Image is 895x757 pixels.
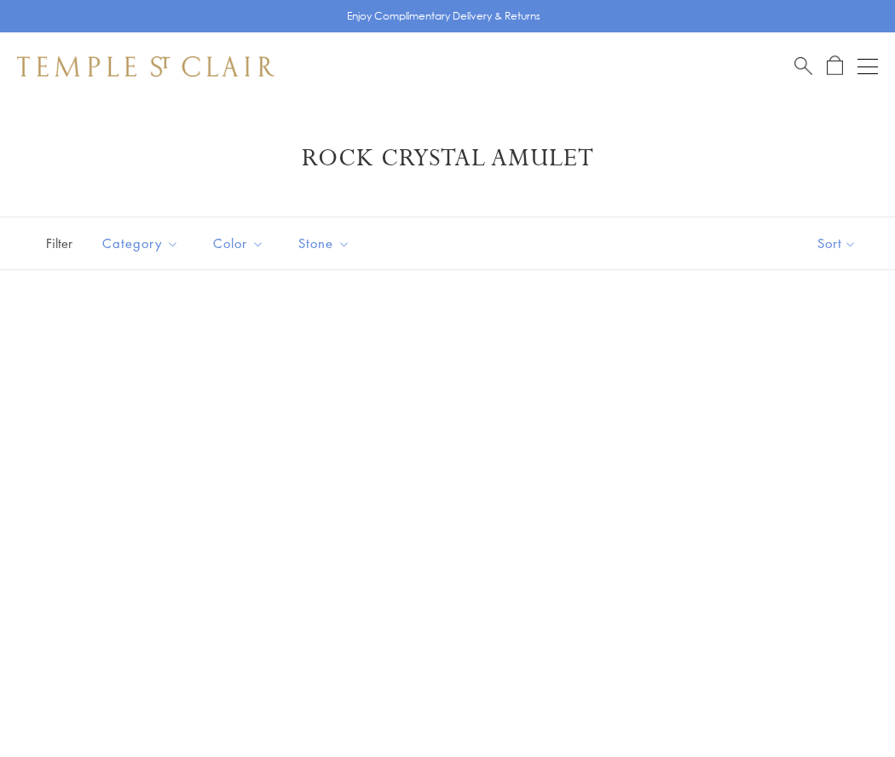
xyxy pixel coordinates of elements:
[205,233,277,254] span: Color
[827,55,843,77] a: Open Shopping Bag
[43,143,852,174] h1: Rock Crystal Amulet
[779,217,895,269] button: Show sort by
[94,233,192,254] span: Category
[17,56,274,77] img: Temple St. Clair
[200,224,277,263] button: Color
[857,56,878,77] button: Open navigation
[290,233,363,254] span: Stone
[286,224,363,263] button: Stone
[89,224,192,263] button: Category
[347,8,540,25] p: Enjoy Complimentary Delivery & Returns
[794,55,812,77] a: Search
